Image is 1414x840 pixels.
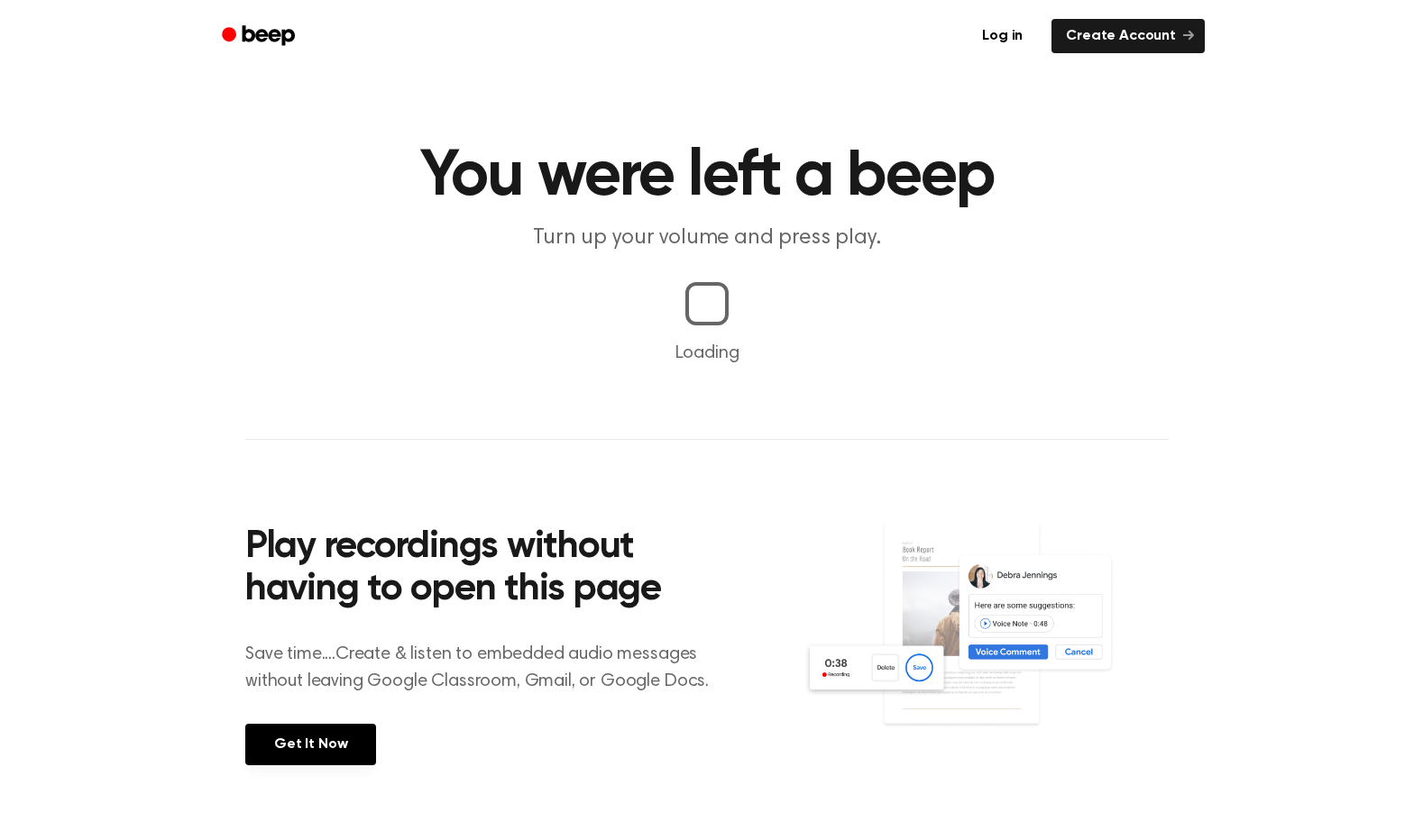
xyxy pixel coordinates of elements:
[245,724,376,765] a: Get It Now
[245,641,731,695] p: Save time....Create & listen to embedded audio messages without leaving Google Classroom, Gmail, ...
[245,526,731,612] h2: Play recordings without having to open this page
[209,19,311,54] a: Beep
[1051,19,1205,53] a: Create Account
[245,144,1169,209] h1: You were left a beep
[22,340,1392,367] p: Loading
[964,15,1041,57] a: Log in
[803,521,1169,763] img: Voice Comments on Docs and Recording Widget
[361,224,1053,253] p: Turn up your volume and press play.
